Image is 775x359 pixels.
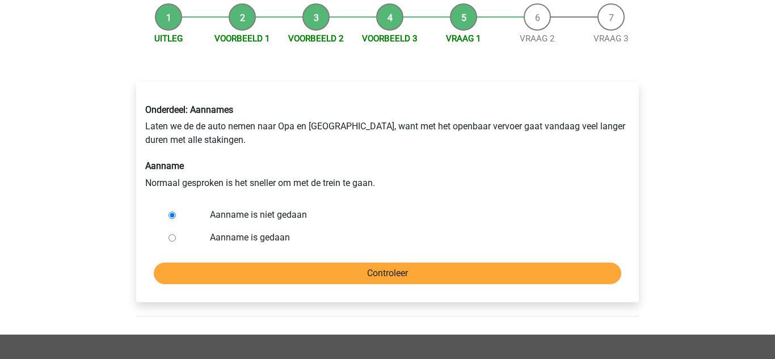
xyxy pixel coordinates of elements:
[145,161,630,171] h6: Aanname
[520,33,555,44] a: Vraag 2
[154,263,621,284] input: Controleer
[362,33,418,44] a: Voorbeeld 3
[593,33,629,44] a: Vraag 3
[210,231,603,244] label: Aanname is gedaan
[446,33,481,44] a: Vraag 1
[288,33,344,44] a: Voorbeeld 2
[145,104,630,115] h6: Onderdeel: Aannames
[137,95,638,198] div: Laten we de de auto nemen naar Opa en [GEOGRAPHIC_DATA], want met het openbaar vervoer gaat vanda...
[210,208,603,222] label: Aanname is niet gedaan
[214,33,270,44] a: Voorbeeld 1
[154,33,183,44] a: Uitleg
